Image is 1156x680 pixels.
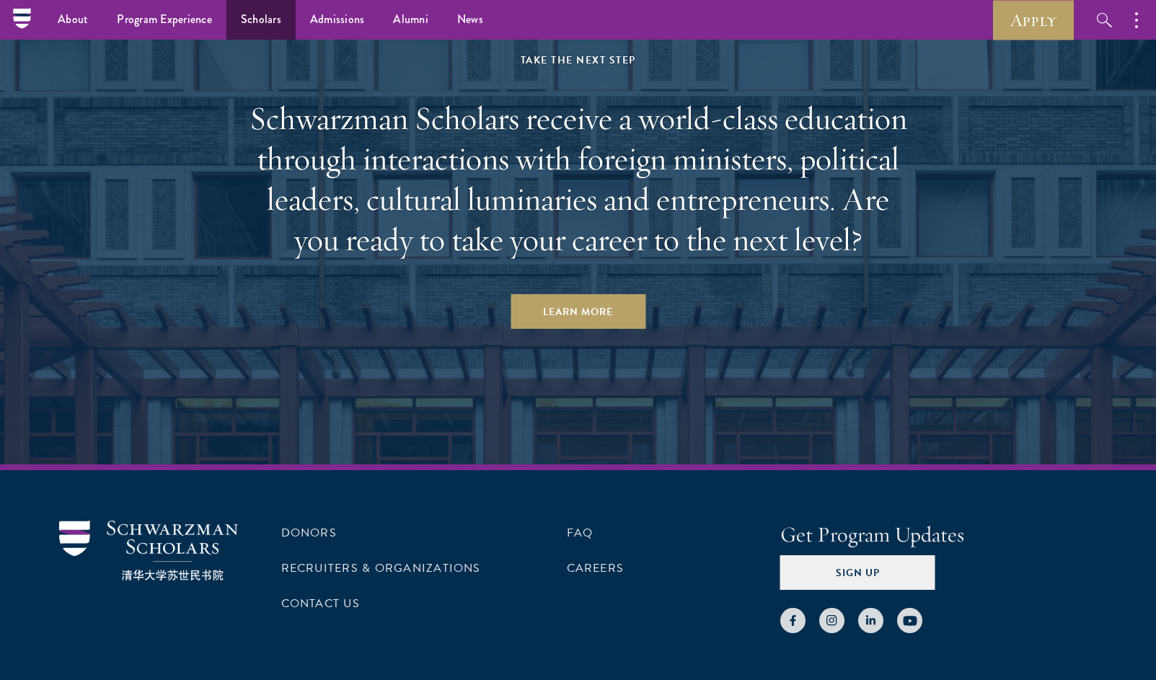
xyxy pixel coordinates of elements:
[511,294,645,329] a: Learn More
[567,524,594,542] a: FAQ
[780,521,1098,549] h4: Get Program Updates
[243,51,914,69] div: Take the Next Step
[281,595,360,612] a: Contact Us
[59,521,238,580] img: Schwarzman Scholars
[281,524,337,542] a: Donors
[243,98,914,260] h2: Schwarzman Scholars receive a world-class education through interactions with foreign ministers, ...
[281,560,481,577] a: Recruiters & Organizations
[780,555,935,590] button: Sign Up
[567,560,625,577] a: Careers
